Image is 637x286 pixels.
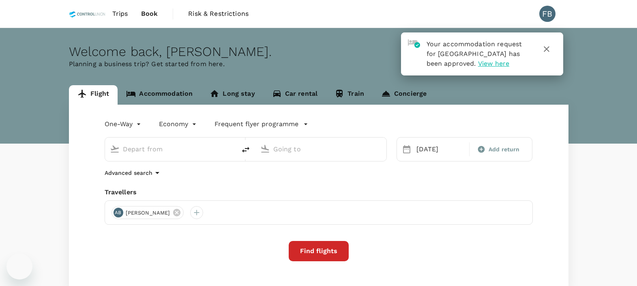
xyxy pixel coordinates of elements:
[141,9,158,19] span: Book
[413,141,468,157] div: [DATE]
[273,143,369,155] input: Going to
[112,9,128,19] span: Trips
[489,145,520,154] span: Add return
[159,118,198,131] div: Economy
[121,209,175,217] span: [PERSON_NAME]
[69,5,106,23] img: Control Union Malaysia Sdn. Bhd.
[289,241,349,261] button: Find flights
[105,169,152,177] p: Advanced search
[478,60,509,67] span: View here
[69,59,568,69] p: Planning a business trip? Get started from here.
[112,206,184,219] div: AB[PERSON_NAME]
[230,148,232,150] button: Open
[408,39,420,48] img: hotel-approved
[105,168,162,178] button: Advanced search
[188,9,249,19] span: Risk & Restrictions
[214,119,298,129] p: Frequent flyer programme
[114,208,123,217] div: AB
[236,140,255,159] button: delete
[118,85,201,105] a: Accommodation
[69,44,568,59] div: Welcome back , [PERSON_NAME] .
[6,254,32,280] iframe: Button to launch messaging window
[123,143,219,155] input: Depart from
[105,187,533,197] div: Travellers
[264,85,326,105] a: Car rental
[373,85,435,105] a: Concierge
[105,118,143,131] div: One-Way
[326,85,373,105] a: Train
[201,85,263,105] a: Long stay
[539,6,555,22] div: FB
[69,85,118,105] a: Flight
[214,119,308,129] button: Frequent flyer programme
[381,148,382,150] button: Open
[427,40,522,67] span: Your accommodation request for [GEOGRAPHIC_DATA] has been approved.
